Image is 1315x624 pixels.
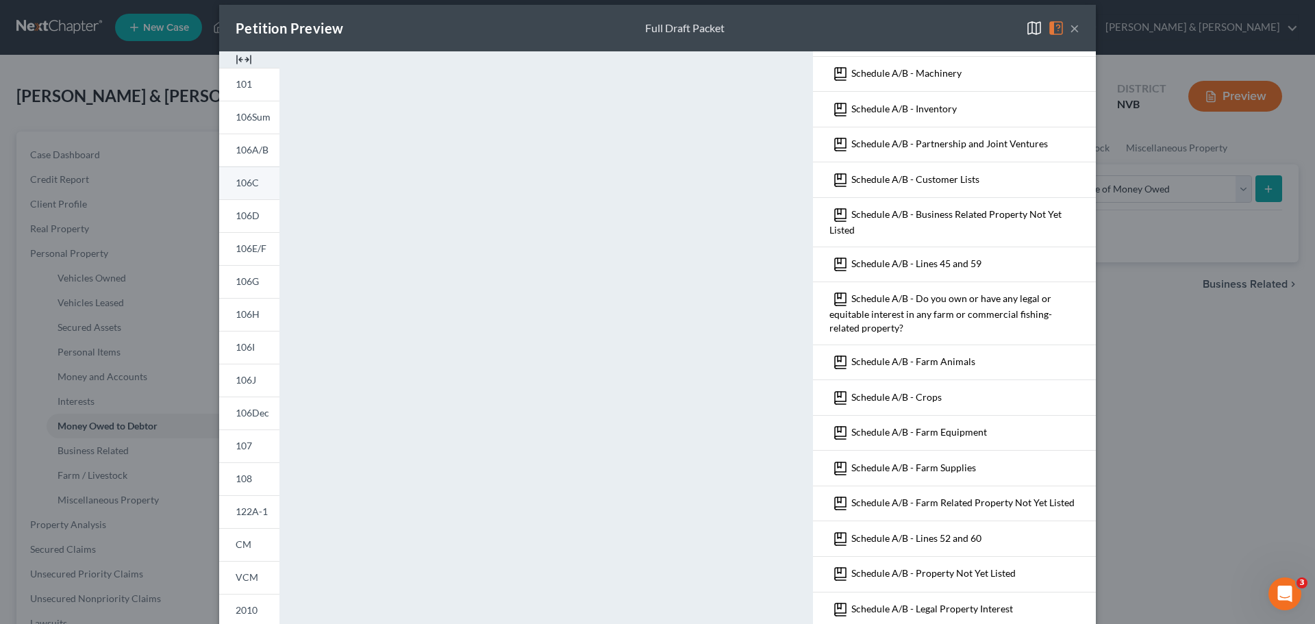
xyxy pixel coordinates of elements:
[851,497,1075,508] a: Schedule A/B - Farm Related Property Not Yet Listed
[851,532,981,543] a: Schedule A/B - Lines 52 and 60
[236,18,343,38] div: Petition Preview
[236,407,269,419] span: 106Dec
[236,210,260,221] span: 106D
[236,144,268,155] span: 106A/B
[832,354,849,371] img: bookmark-d8b95cddfeeb9dcfe6df95d668e06c3718cdb82610f7277f55f957fa8d06439d.svg
[236,506,268,517] span: 122A-1
[832,495,849,512] img: bookmark-d8b95cddfeeb9dcfe6df95d668e06c3718cdb82610f7277f55f957fa8d06439d.svg
[219,298,279,331] a: 106H
[219,101,279,134] a: 106Sum
[645,21,725,36] div: Full Draft Packet
[832,291,849,308] img: bookmark-d8b95cddfeeb9dcfe6df95d668e06c3718cdb82610f7277f55f957fa8d06439d.svg
[832,172,849,188] img: bookmark-d8b95cddfeeb9dcfe6df95d668e06c3718cdb82610f7277f55f957fa8d06439d.svg
[236,374,256,386] span: 106J
[851,355,975,366] a: Schedule A/B - Farm Animals
[832,566,849,582] img: bookmark-d8b95cddfeeb9dcfe6df95d668e06c3718cdb82610f7277f55f957fa8d06439d.svg
[851,102,957,114] a: Schedule A/B - Inventory
[851,67,962,79] a: Schedule A/B - Machinery
[851,567,1016,579] a: Schedule A/B - Property Not Yet Listed
[236,473,252,484] span: 108
[219,397,279,429] a: 106Dec
[236,78,252,90] span: 101
[219,199,279,232] a: 106D
[219,265,279,298] a: 106G
[219,429,279,462] a: 107
[851,426,987,438] a: Schedule A/B - Farm Equipment
[236,111,271,123] span: 106Sum
[1268,577,1301,610] iframe: Intercom live chat
[219,462,279,495] a: 108
[236,604,258,616] span: 2010
[236,341,255,353] span: 106I
[851,138,1048,149] a: Schedule A/B - Partnership and Joint Ventures
[219,134,279,166] a: 106A/B
[832,101,849,118] img: bookmark-d8b95cddfeeb9dcfe6df95d668e06c3718cdb82610f7277f55f957fa8d06439d.svg
[219,364,279,397] a: 106J
[236,571,258,583] span: VCM
[219,528,279,561] a: CM
[829,208,1062,236] a: Schedule A/B - Business Related Property Not Yet Listed
[832,460,849,477] img: bookmark-d8b95cddfeeb9dcfe6df95d668e06c3718cdb82610f7277f55f957fa8d06439d.svg
[236,538,251,550] span: CM
[236,177,259,188] span: 106C
[1297,577,1307,588] span: 3
[236,242,266,254] span: 106E/F
[851,390,942,402] a: Schedule A/B - Crops
[832,207,849,223] img: bookmark-d8b95cddfeeb9dcfe6df95d668e06c3718cdb82610f7277f55f957fa8d06439d.svg
[219,232,279,265] a: 106E/F
[832,531,849,547] img: bookmark-d8b95cddfeeb9dcfe6df95d668e06c3718cdb82610f7277f55f957fa8d06439d.svg
[851,173,979,184] a: Schedule A/B - Customer Lists
[832,66,849,82] img: bookmark-d8b95cddfeeb9dcfe6df95d668e06c3718cdb82610f7277f55f957fa8d06439d.svg
[219,166,279,199] a: 106C
[236,51,252,68] img: expand-e0f6d898513216a626fdd78e52531dac95497ffd26381d4c15ee2fc46db09dca.svg
[219,561,279,594] a: VCM
[851,257,981,269] a: Schedule A/B - Lines 45 and 59
[832,136,849,153] img: bookmark-d8b95cddfeeb9dcfe6df95d668e06c3718cdb82610f7277f55f957fa8d06439d.svg
[236,440,252,451] span: 107
[219,331,279,364] a: 106I
[832,425,849,441] img: bookmark-d8b95cddfeeb9dcfe6df95d668e06c3718cdb82610f7277f55f957fa8d06439d.svg
[1026,20,1042,36] img: map-close-ec6dd18eec5d97a3e4237cf27bb9247ecfb19e6a7ca4853eab1adfd70aa1fa45.svg
[832,256,849,273] img: bookmark-d8b95cddfeeb9dcfe6df95d668e06c3718cdb82610f7277f55f957fa8d06439d.svg
[236,275,259,287] span: 106G
[851,461,976,473] a: Schedule A/B - Farm Supplies
[832,601,849,618] img: bookmark-d8b95cddfeeb9dcfe6df95d668e06c3718cdb82610f7277f55f957fa8d06439d.svg
[1070,20,1079,36] button: ×
[832,390,849,406] img: bookmark-d8b95cddfeeb9dcfe6df95d668e06c3718cdb82610f7277f55f957fa8d06439d.svg
[1048,20,1064,36] img: help-929042d80fb46781b6a95ecd2f4ae7e781844f733ab65a105b6463cab7210517.svg
[851,602,1013,614] a: Schedule A/B - Legal Property Interest
[236,308,260,320] span: 106H
[219,68,279,101] a: 101
[829,292,1052,334] a: Schedule A/B - Do you own or have any legal or equitable interest in any farm or commercial fishi...
[219,495,279,528] a: 122A-1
